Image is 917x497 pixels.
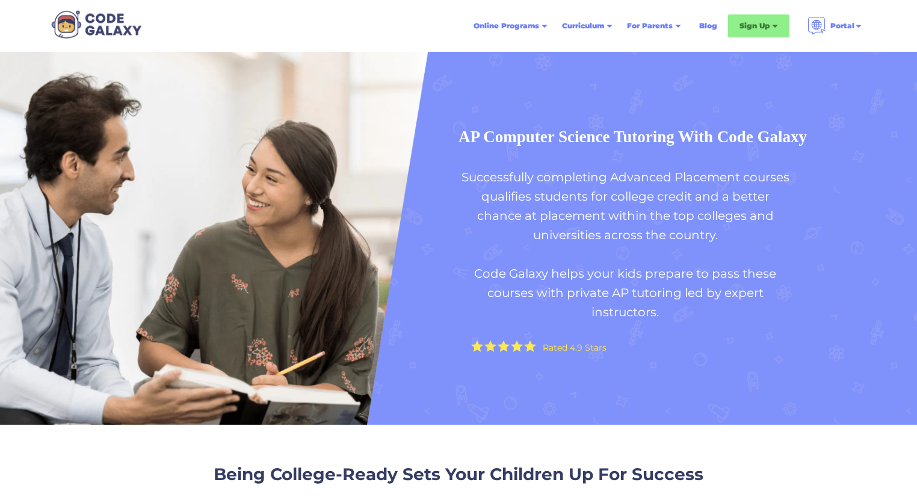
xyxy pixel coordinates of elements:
strong: Being College-Ready Sets Your Children Up For Success [214,464,703,484]
div: Online Programs [474,20,539,32]
h1: AP Computer Science Tutoring With Code Galaxy [458,125,846,149]
img: Yellow Star - the Code Galaxy [524,340,536,352]
div: Curriculum [562,20,604,32]
a: Blog [692,15,724,37]
div: Rated 4.9 Stars [543,343,607,352]
img: Yellow Star - the Code Galaxy [471,340,483,352]
p: Successfully completing Advanced Placement courses qualifies students for college credit and a be... [458,167,846,322]
img: Yellow Star - the Code Galaxy [484,340,496,352]
div: For Parents [627,20,673,32]
img: Yellow Star - the Code Galaxy [511,340,523,352]
img: Yellow Star - the Code Galaxy [498,340,510,352]
div: Portal [830,20,854,32]
div: Sign Up [739,20,770,32]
